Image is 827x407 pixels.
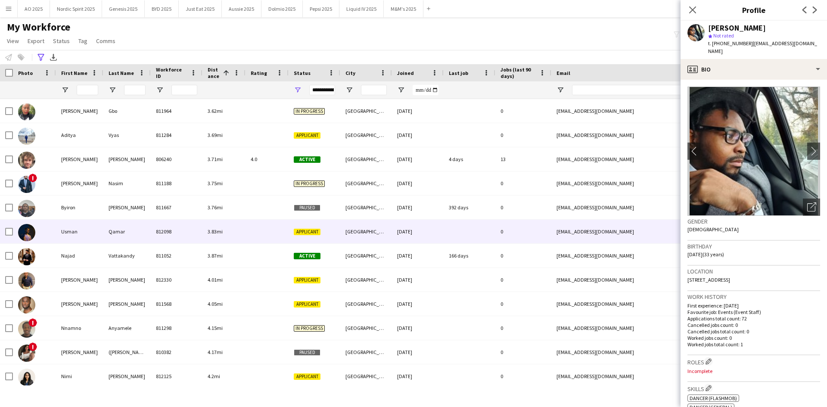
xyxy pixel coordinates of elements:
div: [PERSON_NAME] [56,147,103,171]
span: My Workforce [7,21,70,34]
div: Aditya [56,123,103,147]
div: Qamar [103,220,151,243]
span: First Name [61,70,87,76]
div: Anyamele [103,316,151,340]
div: 0 [495,268,551,292]
div: 811284 [151,123,202,147]
span: 4.05mi [208,301,223,307]
div: [PERSON_NAME] [56,268,103,292]
img: Antony Kofi Aidoo [18,296,35,314]
span: 3.75mi [208,180,223,186]
img: Ryan Conroy [18,152,35,169]
p: Worked jobs count: 0 [687,335,820,341]
div: Vyas [103,123,151,147]
input: City Filter Input [361,85,387,95]
span: Active [294,253,320,259]
a: Status [50,35,73,47]
span: Applicant [294,277,320,283]
span: 3.83mi [208,228,223,235]
div: [GEOGRAPHIC_DATA] [340,292,392,316]
img: Mohammed Nasim [18,176,35,193]
span: [DATE] (33 years) [687,251,724,258]
span: In progress [294,180,325,187]
span: Paused [294,205,320,211]
img: Nimi Sathyan Sheela [18,369,35,386]
div: [GEOGRAPHIC_DATA] [340,268,392,292]
div: 0 [495,340,551,364]
div: 811188 [151,171,202,195]
span: Joined [397,70,414,76]
div: 392 days [444,196,495,219]
div: Open photos pop-in [803,199,820,216]
div: ([PERSON_NAME]) Jabal [103,340,151,364]
span: Dancer (Flashmob) [690,395,737,401]
span: 3.87mi [208,252,223,259]
h3: Work history [687,293,820,301]
div: [GEOGRAPHIC_DATA] [340,364,392,388]
span: 3.62mi [208,108,223,114]
div: [GEOGRAPHIC_DATA] [340,220,392,243]
div: Nasim [103,171,151,195]
div: 810382 [151,340,202,364]
span: t. [PHONE_NUMBER] [708,40,753,47]
span: Tag [78,37,87,45]
span: Applicant [294,229,320,235]
input: Joined Filter Input [413,85,438,95]
span: Workforce ID [156,66,187,79]
div: [GEOGRAPHIC_DATA] [340,196,392,219]
div: Byiron [56,196,103,219]
div: 0 [495,99,551,123]
div: [PERSON_NAME] [103,196,151,219]
div: [DATE] [392,316,444,340]
button: Open Filter Menu [156,86,164,94]
a: Export [24,35,48,47]
div: [DATE] [392,123,444,147]
button: Open Filter Menu [557,86,564,94]
div: [GEOGRAPHIC_DATA] [340,123,392,147]
div: [PERSON_NAME] [56,171,103,195]
p: Favourite job: Events (Event Staff) [687,309,820,315]
div: Vattakandy [103,244,151,267]
div: Nimi [56,364,103,388]
p: First experience: [DATE] [687,302,820,309]
span: Export [28,37,44,45]
div: [GEOGRAPHIC_DATA] [340,99,392,123]
span: Applicant [294,301,320,308]
div: [GEOGRAPHIC_DATA] [340,316,392,340]
div: 0 [495,316,551,340]
div: [DATE] [392,364,444,388]
div: [DATE] [392,268,444,292]
span: Status [294,70,311,76]
button: Dolmio 2025 [261,0,303,17]
app-action-btn: Advanced filters [36,52,46,62]
button: Open Filter Menu [397,86,405,94]
div: [PERSON_NAME] [56,99,103,123]
img: Goran Gbo [18,103,35,121]
span: Applicant [294,132,320,139]
img: Nnamno Anyamele [18,320,35,338]
div: [DATE] [392,220,444,243]
input: Last Name Filter Input [124,85,146,95]
p: Cancelled jobs count: 0 [687,322,820,328]
div: [EMAIL_ADDRESS][DOMAIN_NAME] [551,244,724,267]
div: 811298 [151,316,202,340]
button: Open Filter Menu [61,86,69,94]
div: [DATE] [392,171,444,195]
div: [EMAIL_ADDRESS][DOMAIN_NAME] [551,268,724,292]
a: Comms [93,35,119,47]
p: Incomplete [687,368,820,374]
span: Email [557,70,570,76]
h3: Skills [687,384,820,393]
div: [PERSON_NAME] [56,340,103,364]
div: [EMAIL_ADDRESS][DOMAIN_NAME] [551,196,724,219]
span: Applicant [294,373,320,380]
div: Najad [56,244,103,267]
div: [GEOGRAPHIC_DATA] [340,244,392,267]
div: [EMAIL_ADDRESS][DOMAIN_NAME] [551,340,724,364]
span: 4.15mi [208,325,223,331]
div: 0 [495,244,551,267]
span: [DEMOGRAPHIC_DATA] [687,226,739,233]
button: Nordic Spirit 2025 [50,0,102,17]
div: 4.0 [246,147,289,171]
div: 811568 [151,292,202,316]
